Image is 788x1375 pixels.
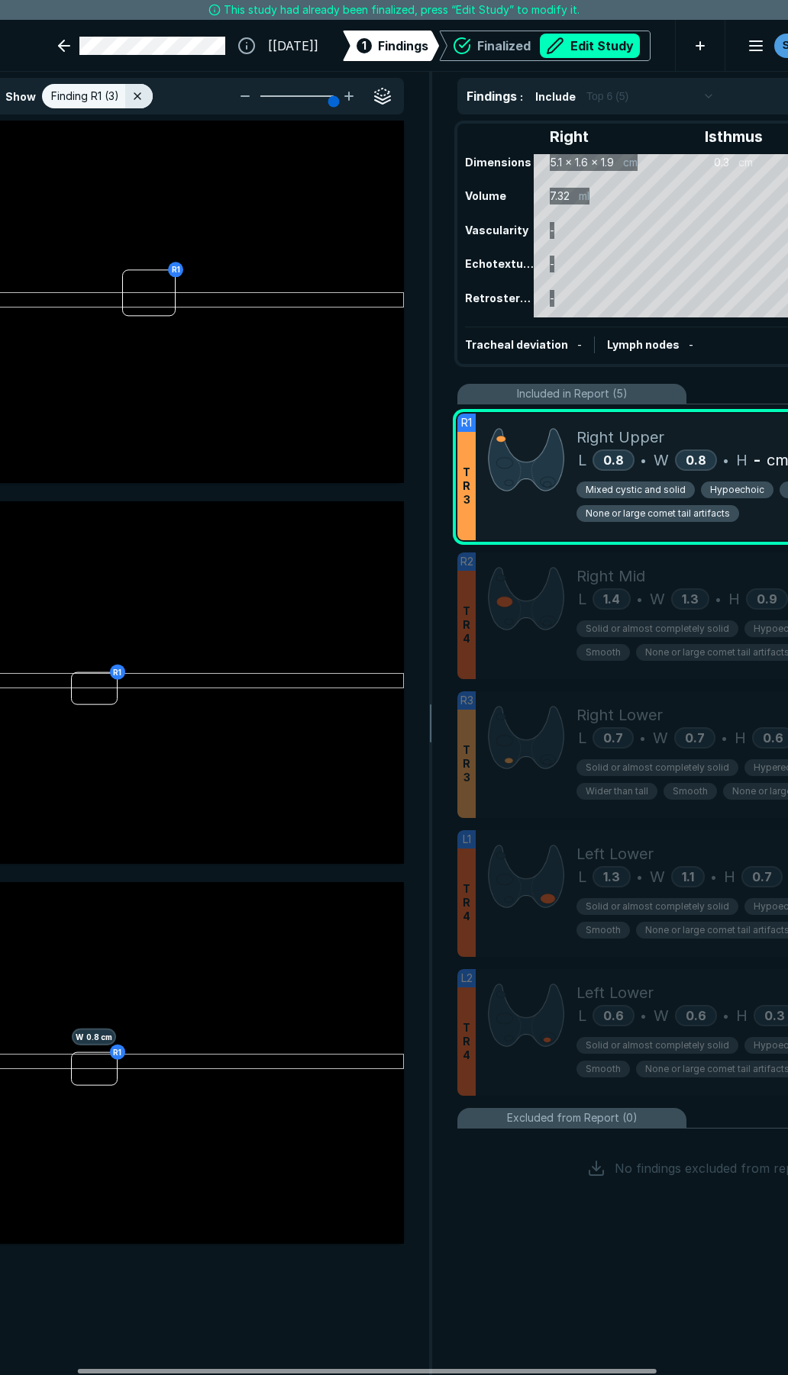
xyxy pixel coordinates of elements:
[586,900,729,913] span: Solid or almost completely solid
[586,646,621,659] span: Smooth
[463,1021,470,1062] span: T R 4
[607,338,680,351] span: Lymph nodes
[586,784,648,798] span: Wider than tall
[603,591,620,607] span: 1.4
[576,981,654,1004] span: Left Lower
[736,1004,748,1027] span: H
[641,451,646,469] span: •
[24,29,37,63] a: See-Mode Logo
[653,726,668,749] span: W
[463,465,470,507] span: T R 3
[685,730,705,745] span: 0.7
[576,565,645,588] span: Right Mid
[586,507,730,520] span: None or large comet tail artifacts
[637,868,642,886] span: •
[461,414,472,431] span: R1
[576,426,664,449] span: Right Upper
[640,729,645,747] span: •
[728,588,740,610] span: H
[586,1038,729,1052] span: Solid or almost completely solid
[686,452,706,468] span: 0.8
[488,565,564,633] img: 3CuFEMAAAAGSURBVAMAQKX89h4SVUAAAAAASUVORK5CYII=
[603,730,623,745] span: 0.7
[586,88,628,105] span: Top 6 (5)
[465,338,568,351] span: Tracheal deviation
[715,590,721,608] span: •
[724,865,735,888] span: H
[603,869,620,884] span: 1.3
[578,588,586,610] span: L
[540,34,640,58] button: Edit Study
[603,452,624,468] span: 0.8
[673,784,708,798] span: Smooth
[463,604,470,646] span: T R 4
[463,831,471,848] span: L1
[535,89,576,105] span: Include
[488,981,564,1049] img: 3wtDbYAAAAGSURBVAMALsby9hH5jYcAAAAASUVORK5CYII=
[488,842,564,910] img: 3L4rVoAAAAGSURBVAMAeuA79nNuQycAAAAASUVORK5CYII=
[723,451,728,469] span: •
[578,449,586,472] span: L
[488,704,564,771] img: xDvPigAAAAGSURBVAMAAxj29qDaJ1oAAAAASUVORK5CYII=
[463,743,470,784] span: T R 3
[378,37,428,55] span: Findings
[520,90,523,103] span: :
[752,869,772,884] span: 0.7
[586,622,729,636] span: Solid or almost completely solid
[710,483,764,497] span: Hypoechoic
[51,88,119,105] span: Finding R1 (3)
[754,449,761,472] span: -
[578,1004,586,1027] span: L
[343,31,439,61] div: 1Findings
[586,1062,621,1076] span: Smooth
[460,553,473,570] span: R2
[517,385,628,402] span: Included in Report (5)
[578,865,586,888] span: L
[689,338,693,351] span: -
[654,1004,669,1027] span: W
[736,449,748,472] span: H
[477,34,640,58] div: Finalized
[637,590,642,608] span: •
[763,730,783,745] span: 0.6
[224,2,580,18] span: This study had already been finalized, press “Edit Study” to modify it.
[5,89,36,105] span: Show
[603,1008,624,1023] span: 0.6
[764,1008,785,1023] span: 0.3
[654,449,669,472] span: W
[507,1109,638,1126] span: Excluded from Report (0)
[722,729,727,747] span: •
[586,761,729,774] span: Solid or almost completely solid
[362,37,367,53] span: 1
[682,869,694,884] span: 1.1
[576,842,654,865] span: Left Lower
[578,726,586,749] span: L
[641,1006,646,1025] span: •
[488,426,564,494] img: oLyAAAAABJRU5ErkJggg==
[461,970,473,987] span: L2
[650,588,665,610] span: W
[576,704,663,726] span: Right Lower
[586,483,686,497] span: Mixed cystic and solid
[460,692,473,709] span: R3
[735,726,746,749] span: H
[711,868,716,886] span: •
[577,338,582,351] span: -
[650,865,665,888] span: W
[439,31,651,61] div: FinalizedEdit Study
[586,923,621,937] span: Smooth
[723,1006,728,1025] span: •
[463,882,470,923] span: T R 4
[686,1008,706,1023] span: 0.6
[467,89,517,104] span: Findings
[682,591,699,607] span: 1.3
[268,37,318,55] span: [[DATE]]
[757,591,777,607] span: 0.9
